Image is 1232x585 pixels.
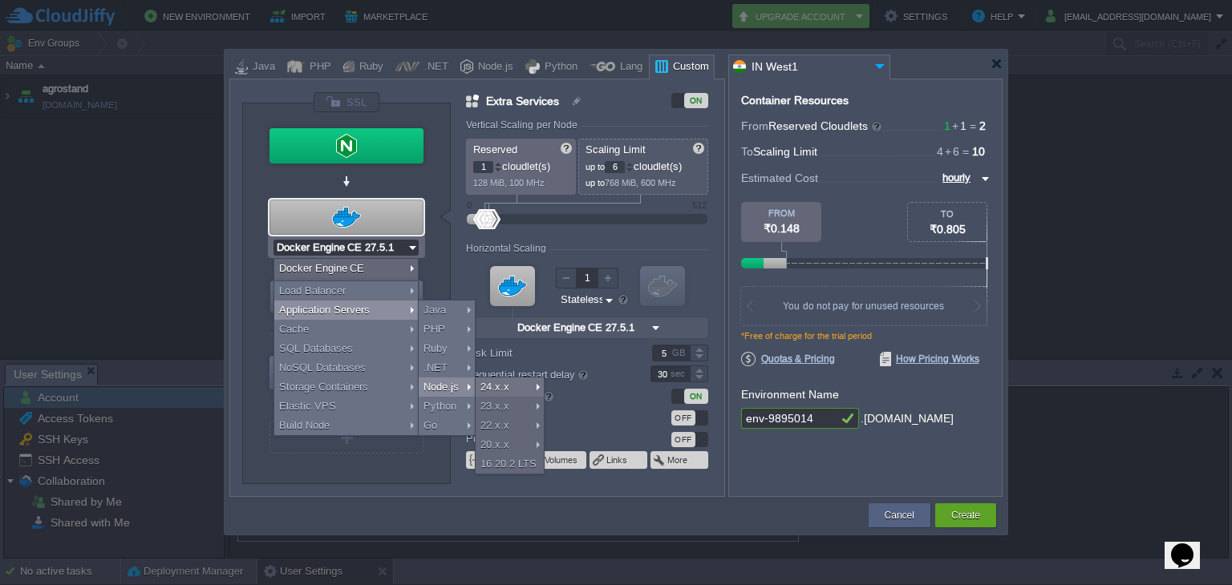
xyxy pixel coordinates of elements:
[684,93,708,108] div: ON
[419,377,475,397] div: Node.js
[741,169,818,187] span: Estimated Cost
[950,119,960,132] span: +
[586,178,605,188] span: up to
[667,454,689,466] button: More
[671,410,695,426] div: OFF
[466,387,629,405] label: Access via SLB
[270,279,309,314] div: Cache
[419,339,475,358] div: Ruby
[972,145,985,158] span: 10
[668,55,709,79] div: Custom
[476,397,544,416] div: 23.x.x
[269,200,423,235] div: Extra Services
[274,259,418,278] div: Docker Engine CE
[586,162,605,171] span: up to
[937,145,943,158] span: 4
[930,223,966,236] span: ₹0.805
[473,143,517,155] span: Reserved
[269,356,310,388] div: Storage
[473,55,513,79] div: Node.js
[269,128,423,163] div: Load Balancer
[885,507,914,523] button: Cancel
[741,388,839,401] label: Environment Name
[248,55,275,79] div: Java
[274,416,418,435] div: Build Node
[944,119,950,132] span: 1
[764,222,800,235] span: ₹0.148
[671,366,688,381] div: sec
[467,200,472,210] div: 0
[476,377,544,397] div: 24.x.x
[274,377,418,397] div: Storage Containers
[476,454,544,474] div: 16.20.2 LTS
[741,145,753,158] span: To
[269,356,310,389] div: Storage Containers
[466,345,629,361] label: Disk Limit
[951,507,980,523] button: Create
[615,55,642,79] div: Lang
[950,119,967,132] span: 1
[684,389,708,404] div: ON
[586,143,646,155] span: Scaling Limit
[419,358,475,377] div: .NET
[606,454,629,466] button: Links
[476,435,544,454] div: 20.x.x
[753,145,817,158] span: Scaling Limit
[692,200,707,210] div: 512
[741,208,821,218] div: FROM
[943,145,953,158] span: +
[959,145,972,158] span: =
[861,408,954,430] div: .[DOMAIN_NAME]
[943,145,959,158] span: 6
[274,339,418,358] div: SQL Databases
[741,331,990,352] div: *Free of charge for the trial period
[419,397,475,416] div: Python
[979,119,986,132] span: 2
[419,416,475,435] div: Go
[466,365,629,383] label: Sequential restart delay
[419,301,475,320] div: Java
[672,345,688,361] div: GB
[466,119,582,131] div: Vertical Scaling per Node
[671,432,695,447] div: OFF
[741,119,768,132] span: From
[466,243,550,254] div: Horizontal Scaling
[967,119,979,132] span: =
[741,95,849,107] div: Container Resources
[473,156,570,173] p: cloudlet(s)
[476,416,544,435] div: 22.x.x
[908,209,987,219] div: TO
[419,320,475,339] div: PHP
[466,409,629,426] label: Public IPv4
[274,281,418,301] div: Load Balancer
[1165,521,1216,569] iframe: chat widget
[605,178,676,188] span: 768 MiB, 600 MHz
[269,422,423,454] div: Create New Layer
[355,55,383,79] div: Ruby
[880,352,979,366] span: How Pricing Works
[768,119,883,132] span: Reserved Cloudlets
[545,454,579,466] button: Volumes
[419,55,448,79] div: .NET
[473,178,545,188] span: 128 MiB, 100 MHz
[274,320,418,339] div: Cache
[741,352,835,366] span: Quotas & Pricing
[586,156,703,173] p: cloudlet(s)
[540,55,577,79] div: Python
[274,301,418,320] div: Application Servers
[466,430,629,447] label: Public IPv6
[274,358,418,377] div: NoSQL Databases
[305,55,331,79] div: PHP
[274,397,418,416] div: Elastic VPS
